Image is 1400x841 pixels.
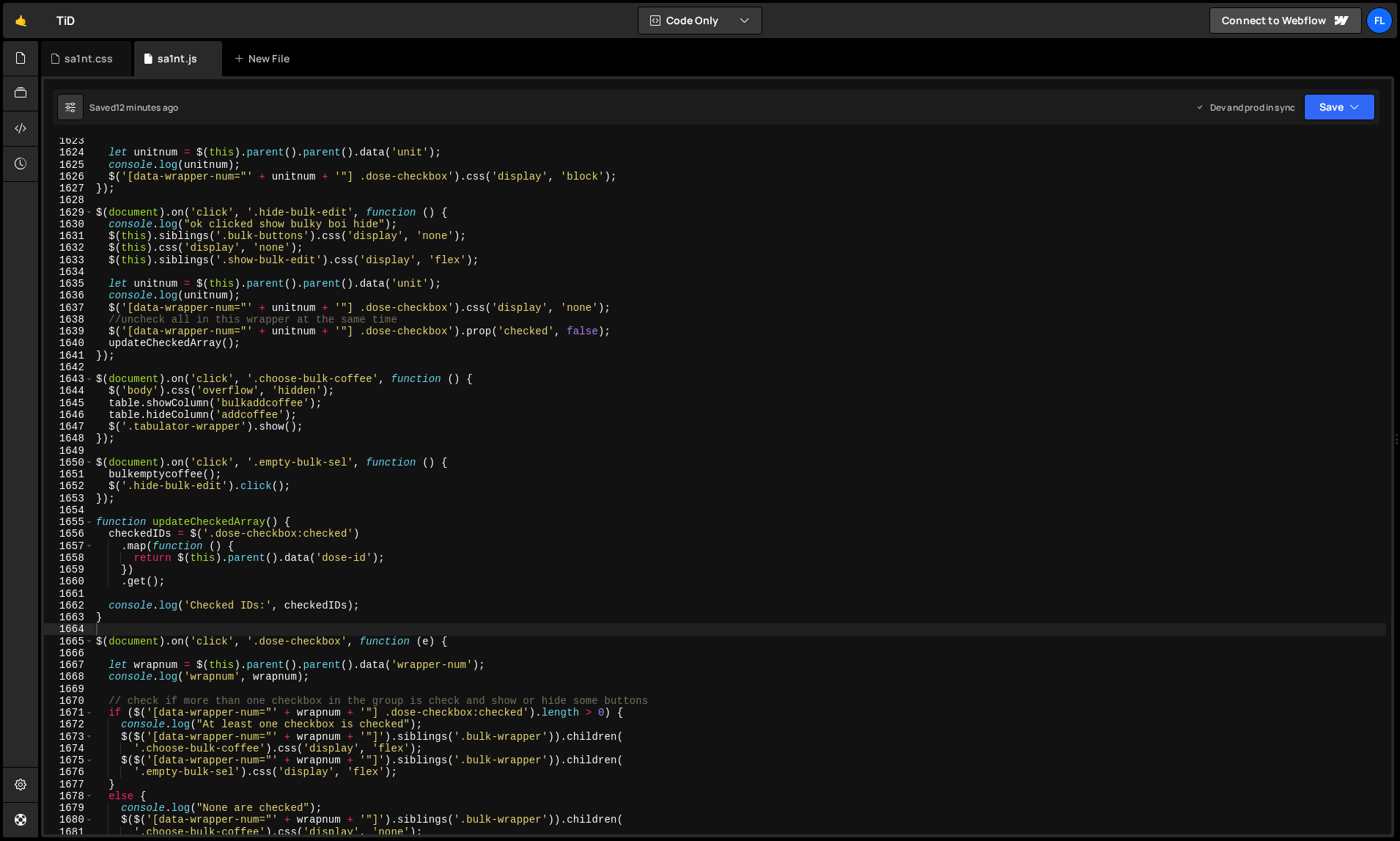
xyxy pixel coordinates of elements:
div: 1648 [44,433,94,444]
div: 1639 [44,326,94,337]
div: 1659 [44,564,94,576]
div: 1641 [44,350,94,361]
div: 1632 [44,242,94,254]
div: 1624 [44,147,94,158]
div: 1662 [44,600,94,612]
div: 1633 [44,254,94,266]
div: 1647 [44,421,94,433]
div: 1655 [44,516,94,528]
div: 1670 [44,695,94,707]
div: 1673 [44,731,94,743]
a: Connect to Webflow [1209,7,1362,34]
div: 1651 [44,469,94,480]
div: 1671 [44,707,94,719]
div: 1642 [44,361,94,373]
div: 12 minutes ago [116,101,178,114]
div: 1627 [44,183,94,194]
div: 1626 [44,171,94,183]
div: 1679 [44,802,94,814]
div: 1660 [44,576,94,587]
div: 1665 [44,636,94,647]
a: Fl [1366,7,1393,34]
div: 1650 [44,457,94,469]
div: 1628 [44,194,94,206]
div: 1680 [44,814,94,826]
div: 1652 [44,480,94,492]
div: 1664 [44,623,94,635]
div: 1640 [44,337,94,349]
div: 1645 [44,397,94,409]
button: Code Only [638,7,762,34]
div: 1656 [44,528,94,540]
div: 1630 [44,218,94,230]
div: 1646 [44,409,94,421]
div: 1661 [44,588,94,600]
div: 1663 [44,612,94,623]
div: Saved [89,101,178,114]
div: 1666 [44,647,94,659]
div: 1635 [44,278,94,290]
div: 1638 [44,314,94,326]
div: 1674 [44,743,94,754]
a: 🤙 [3,3,39,38]
div: Dev and prod in sync [1195,101,1295,114]
div: TiD [56,12,75,29]
div: 1672 [44,719,94,730]
div: sa1nt.js [158,51,197,66]
div: 1677 [44,779,94,790]
div: 1653 [44,493,94,504]
div: 1681 [44,826,94,838]
div: 1654 [44,504,94,516]
div: 1637 [44,302,94,314]
div: New File [234,51,295,66]
div: 1629 [44,207,94,218]
div: 1634 [44,266,94,278]
div: 1668 [44,671,94,683]
div: 1657 [44,540,94,552]
div: 1643 [44,373,94,385]
div: 1678 [44,790,94,802]
div: 1649 [44,445,94,457]
button: Save [1304,94,1375,120]
div: sa1nt.css [65,51,113,66]
div: 1631 [44,230,94,242]
div: 1669 [44,683,94,695]
div: 1675 [44,754,94,766]
div: 1667 [44,659,94,671]
div: 1658 [44,552,94,564]
div: 1676 [44,766,94,778]
div: 1644 [44,385,94,397]
div: 1625 [44,159,94,171]
div: 1623 [44,135,94,147]
div: 1636 [44,290,94,301]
